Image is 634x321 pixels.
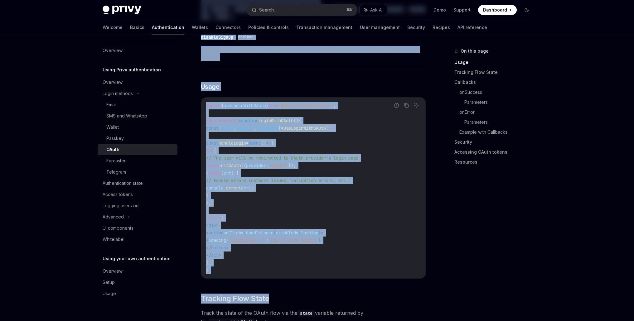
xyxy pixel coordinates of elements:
span: const [206,140,219,146]
span: = [296,230,298,236]
a: API reference [457,20,487,35]
span: onClick [224,230,241,236]
span: export [206,118,221,123]
a: Wallets [192,20,208,35]
code: state [298,310,315,317]
h5: Using your own authentication [103,255,171,262]
span: import [206,103,221,108]
div: Wallet [106,123,119,131]
span: If set to true, the OAuth flow will only allow users to log in with existing accounts and prevent... [201,46,426,61]
span: > [219,252,221,258]
span: Usage [201,82,220,91]
button: Ask AI [412,101,420,109]
span: err [241,185,249,191]
span: } [318,237,321,243]
span: return [206,215,221,221]
a: Demo [433,7,446,13]
button: Report incorrect code [392,101,400,109]
button: Copy the contents from the code block [402,101,410,109]
span: button [211,245,226,251]
span: loading [209,237,226,243]
span: err [224,170,231,176]
button: Ask AI [360,4,387,16]
a: Security [454,137,537,147]
div: OAuth [106,146,119,153]
a: Usage [454,57,537,67]
span: async [249,140,261,146]
span: > [321,230,323,236]
span: = [241,230,244,236]
span: await [206,163,219,168]
a: Resources [454,157,537,167]
a: Basics [130,20,144,35]
a: onError [459,107,537,117]
span: default [221,118,239,123]
span: console [206,185,224,191]
span: ); [249,185,254,191]
a: Welcome [103,20,123,35]
span: } [206,170,209,176]
a: User management [360,20,400,35]
span: { [244,230,246,236]
a: Farcaster [98,155,177,166]
span: ( [221,215,224,221]
span: ( [239,185,241,191]
img: dark logo [103,6,141,14]
span: }; [206,200,211,206]
div: Login methods [103,90,133,97]
span: '@privy-io/react-auth' [278,103,333,108]
span: useLoginWithOAuth [224,103,266,108]
span: ? [226,237,229,243]
span: 'Log in with Google' [269,237,318,243]
span: () [293,118,298,123]
span: initOAuth [219,163,241,168]
span: > [226,245,229,251]
span: { [219,125,221,131]
a: Tracking Flow State [454,67,537,77]
span: < [206,230,209,236]
div: Access tokens [103,191,133,198]
span: disabled [276,230,296,236]
span: On this page [461,47,489,55]
span: = [246,140,249,146]
a: Policies & controls [248,20,289,35]
span: { [214,148,216,153]
span: => [266,140,271,146]
span: { [206,237,209,243]
div: Search... [259,6,277,14]
a: Overview [98,45,177,56]
span: , [254,125,256,131]
a: Authentication state [98,178,177,189]
span: } [206,267,209,273]
span: } [318,230,321,236]
span: ({ [241,163,246,168]
div: Setup [103,279,115,286]
a: Support [453,7,471,13]
span: } [278,125,281,131]
span: // The user will be redirected to OAuth provider's login page [206,155,358,161]
span: provider: [246,163,269,168]
div: UI components [103,224,133,232]
span: state [221,125,234,131]
div: Overview [103,79,123,86]
a: Example with Callbacks [459,127,537,137]
a: Recipes [433,20,450,35]
div: Overview [103,267,123,275]
a: UI components [98,223,177,234]
span: button [209,230,224,236]
span: } [206,193,209,198]
span: loading [301,230,318,236]
a: Access tokens [98,189,177,200]
a: Callbacks [454,77,537,87]
a: Overview [98,266,177,277]
span: }); [288,163,296,168]
span: (); [326,125,333,131]
div: SMS and WhatsApp [106,112,147,120]
span: { [221,103,224,108]
span: 'Logging in...' [229,237,266,243]
a: Parameters [464,117,537,127]
a: Email [98,99,177,110]
a: OAuth [98,144,177,155]
a: Accessing OAuth tokens [454,147,537,157]
span: ; [333,103,336,108]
